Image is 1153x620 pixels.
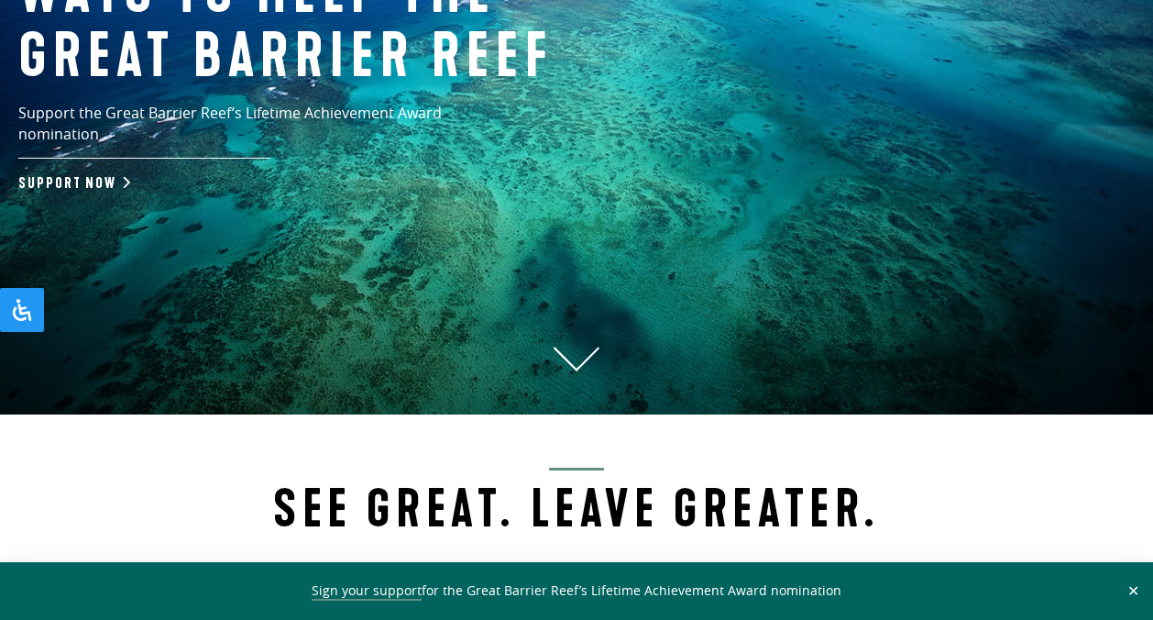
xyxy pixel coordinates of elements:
h2: See Great. Leave Greater. [211,468,943,540]
button: Close [1123,582,1144,599]
p: Support the Great Barrier Reef’s Lifetime Achievement Award nomination [18,103,522,159]
a: Sign your support [312,581,422,601]
svg: Open Accessibility Panel [11,299,33,321]
a: Support Now [18,174,126,193]
span: for the Great Barrier Reef’s Lifetime Achievement Award nomination [312,581,841,601]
